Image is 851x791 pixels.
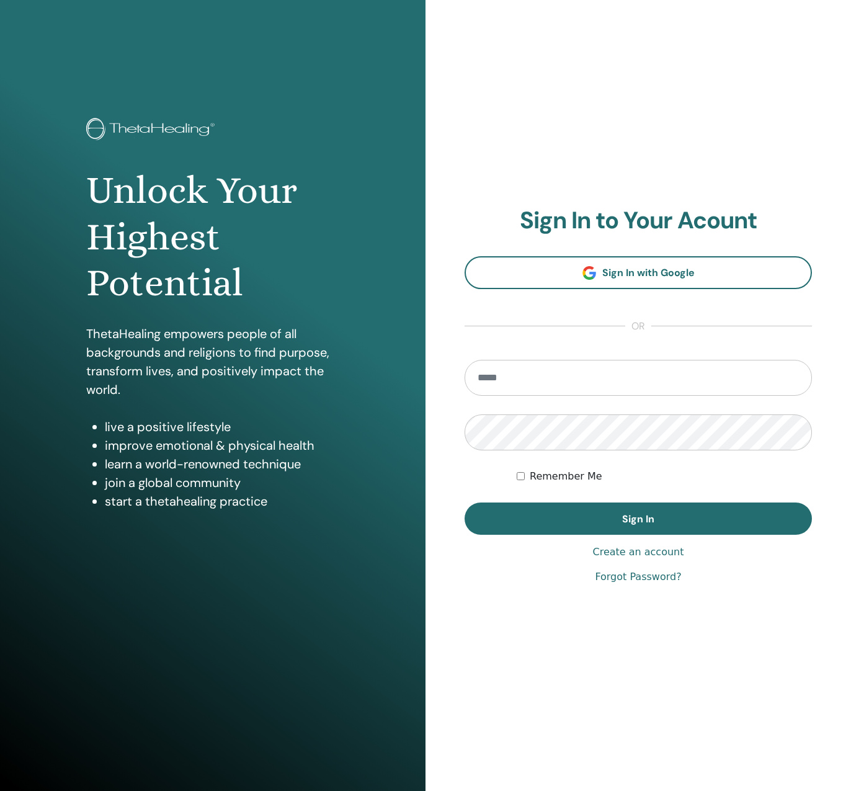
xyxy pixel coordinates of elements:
li: improve emotional & physical health [105,436,339,455]
a: Sign In with Google [465,256,812,289]
a: Create an account [592,545,684,560]
p: ThetaHealing empowers people of all backgrounds and religions to find purpose, transform lives, a... [86,324,339,399]
span: Sign In [622,512,654,525]
span: Sign In with Google [602,266,695,279]
li: learn a world-renowned technique [105,455,339,473]
li: join a global community [105,473,339,492]
label: Remember Me [530,469,602,484]
div: Keep me authenticated indefinitely or until I manually logout [517,469,812,484]
h2: Sign In to Your Acount [465,207,812,235]
button: Sign In [465,503,812,535]
a: Forgot Password? [595,570,681,584]
li: start a thetahealing practice [105,492,339,511]
li: live a positive lifestyle [105,418,339,436]
span: or [625,319,651,334]
h1: Unlock Your Highest Potential [86,168,339,306]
